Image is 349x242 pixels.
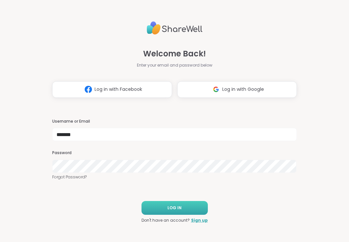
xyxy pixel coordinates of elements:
[222,86,264,93] span: Log in with Google
[142,201,208,215] button: LOG IN
[82,83,95,95] img: ShareWell Logomark
[177,81,297,98] button: Log in with Google
[167,205,182,211] span: LOG IN
[191,217,208,223] a: Sign up
[147,19,203,37] img: ShareWell Logo
[143,48,206,60] span: Welcome Back!
[95,86,142,93] span: Log in with Facebook
[52,174,296,180] a: Forgot Password?
[52,81,172,98] button: Log in with Facebook
[52,119,296,124] h3: Username or Email
[137,62,212,68] span: Enter your email and password below
[210,83,222,95] img: ShareWell Logomark
[52,150,296,156] h3: Password
[142,217,190,223] span: Don't have an account?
